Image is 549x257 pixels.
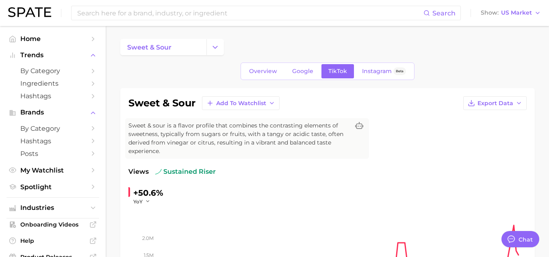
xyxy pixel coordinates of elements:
span: Sweet & sour is a flavor profile that combines the contrasting elements of sweetness, typically f... [128,121,349,155]
span: Industries [20,204,85,212]
button: YoY [133,198,151,205]
span: Spotlight [20,183,85,191]
tspan: 2.0m [142,235,154,241]
span: My Watchlist [20,166,85,174]
button: Industries [7,202,99,214]
img: SPATE [8,7,51,17]
img: sustained riser [155,168,162,175]
span: Beta [396,68,404,75]
div: +50.6% [133,186,163,199]
a: sweet & sour [120,39,206,55]
span: Google [292,68,313,75]
span: Home [20,35,85,43]
span: TikTok [328,68,347,75]
button: Trends [7,49,99,61]
a: Overview [242,64,284,78]
span: by Category [20,67,85,75]
a: Hashtags [7,135,99,147]
span: Show [481,11,499,15]
a: by Category [7,65,99,77]
a: My Watchlist [7,164,99,177]
a: Google [285,64,320,78]
span: Brands [20,109,85,116]
span: Help [20,237,85,244]
span: Hashtags [20,137,85,145]
a: Spotlight [7,181,99,193]
a: Hashtags [7,90,99,102]
a: Posts [7,147,99,160]
span: YoY [133,198,143,205]
a: Home [7,32,99,45]
a: Help [7,235,99,247]
button: ShowUS Market [479,8,543,18]
span: sustained riser [155,167,216,177]
span: by Category [20,125,85,132]
span: sweet & sour [127,43,171,51]
a: by Category [7,122,99,135]
span: Views [128,167,149,177]
span: Posts [20,150,85,158]
span: Export Data [477,100,513,107]
span: Hashtags [20,92,85,100]
button: Export Data [463,96,527,110]
h1: sweet & sour [128,98,195,108]
a: TikTok [321,64,354,78]
button: Add to Watchlist [202,96,280,110]
a: Ingredients [7,77,99,90]
span: Trends [20,52,85,59]
span: Overview [249,68,277,75]
span: Add to Watchlist [216,100,266,107]
span: Ingredients [20,80,85,87]
span: Onboarding Videos [20,221,85,228]
input: Search here for a brand, industry, or ingredient [76,6,423,20]
span: US Market [501,11,532,15]
button: Brands [7,106,99,119]
a: InstagramBeta [355,64,413,78]
span: Instagram [362,68,392,75]
a: Onboarding Videos [7,218,99,231]
button: Change Category [206,39,224,55]
span: Search [432,9,456,17]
